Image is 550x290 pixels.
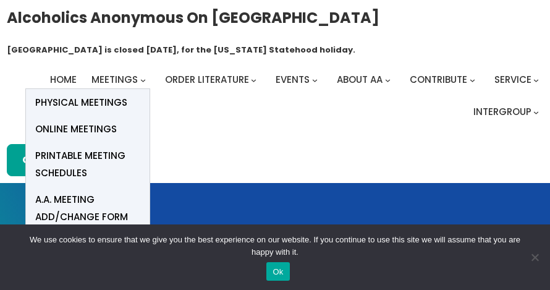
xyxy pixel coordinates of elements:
span: Contribute [410,73,467,86]
span: Events [276,73,310,86]
button: Order Literature submenu [251,77,256,83]
button: Intergroup submenu [533,109,539,115]
a: Physical Meetings [26,89,150,116]
a: Alcoholics Anonymous on [GEOGRAPHIC_DATA] [7,4,379,31]
a: Printable Meeting Schedules [26,142,150,186]
span: Home [50,73,77,86]
span: A.A. Meeting Add/Change Form [35,191,140,226]
span: About AA [337,73,383,86]
nav: Intergroup [7,71,544,121]
a: Online Meetings [26,116,150,142]
span: Service [494,73,531,86]
span: Order Literature [165,73,249,86]
span: Meetings [91,73,138,86]
button: Contribute submenu [470,77,475,83]
span: Physical Meetings [35,94,127,111]
a: Events [276,71,310,88]
button: About AA submenu [385,77,391,83]
a: Service [494,71,531,88]
span: No [528,251,541,263]
a: About AA [337,71,383,88]
a: Intergroup [473,103,531,121]
h1: [GEOGRAPHIC_DATA] is closed [DATE], for the [US_STATE] Statehood holiday. [7,44,355,56]
span: We use cookies to ensure that we give you the best experience on our website. If you continue to ... [19,234,531,258]
button: Ok [266,262,289,281]
span: Online Meetings [35,121,117,138]
span: Intergroup [473,105,531,118]
button: Meetings submenu [140,77,146,83]
a: Contribute [7,144,104,176]
a: Home [50,71,77,88]
a: Contribute [410,71,467,88]
button: Events submenu [312,77,318,83]
span: Printable Meeting Schedules [35,147,140,182]
a: A.A. Meeting Add/Change Form [26,186,150,230]
a: Meetings [91,71,138,88]
button: Service submenu [533,77,539,83]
